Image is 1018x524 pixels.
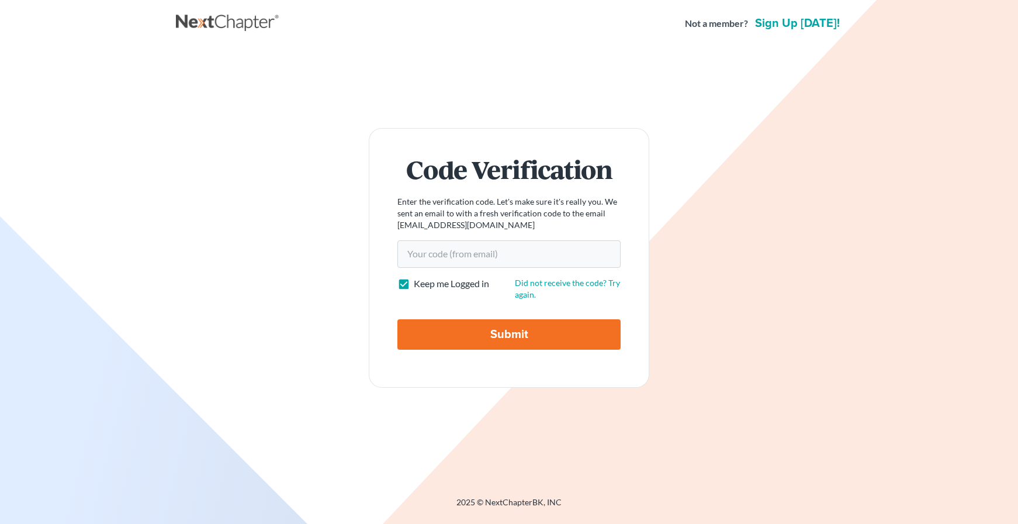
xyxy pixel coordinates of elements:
strong: Not a member? [685,17,748,30]
label: Keep me Logged in [414,277,489,291]
h1: Code Verification [397,157,621,182]
div: 2025 © NextChapterBK, INC [176,497,842,518]
a: Sign up [DATE]! [753,18,842,29]
p: Enter the verification code. Let's make sure it's really you. We sent an email to with a fresh ve... [397,196,621,231]
input: Submit [397,319,621,350]
a: Did not receive the code? Try again. [515,278,620,299]
input: Your code (from email) [397,240,621,267]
